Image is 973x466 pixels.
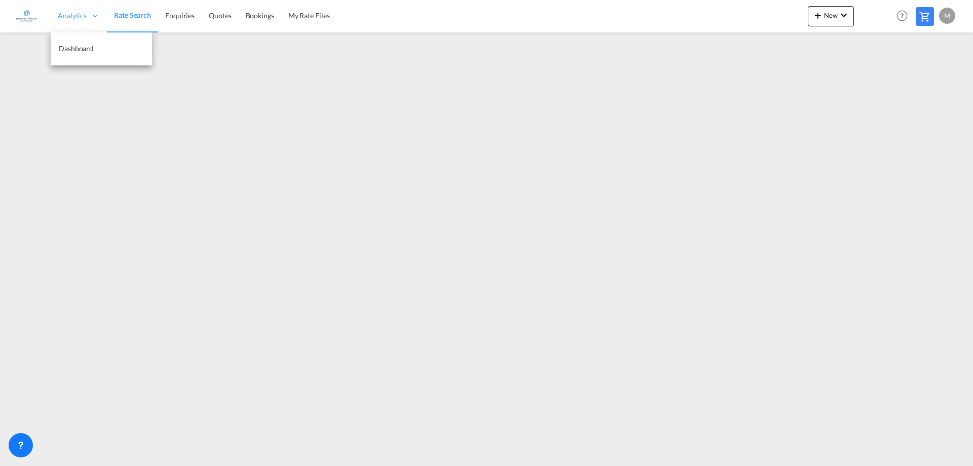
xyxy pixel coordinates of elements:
[59,44,93,53] span: Dashboard
[893,7,916,25] div: Help
[288,11,330,20] span: My Rate Files
[808,6,854,26] button: icon-plus 400-fgNewicon-chevron-down
[114,11,151,19] span: Rate Search
[51,32,152,65] a: Dashboard
[15,5,38,27] img: 6a2c35f0b7c411ef99d84d375d6e7407.jpg
[939,8,955,24] div: M
[246,11,274,20] span: Bookings
[812,9,824,21] md-icon: icon-plus 400-fg
[893,7,911,24] span: Help
[838,9,850,21] md-icon: icon-chevron-down
[58,11,87,21] span: Analytics
[165,11,195,20] span: Enquiries
[812,11,850,19] span: New
[209,11,231,20] span: Quotes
